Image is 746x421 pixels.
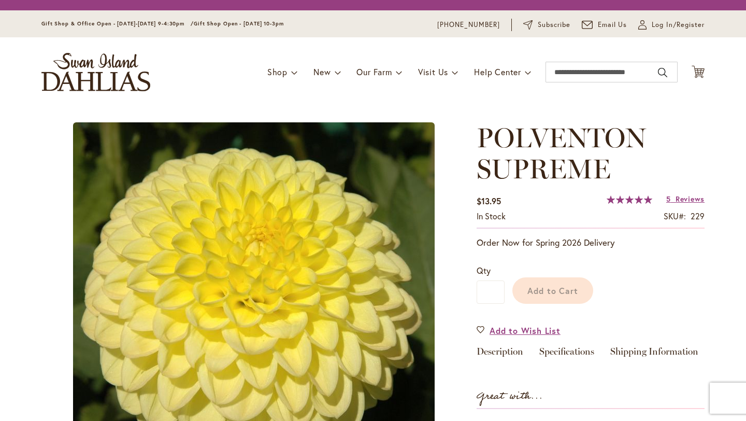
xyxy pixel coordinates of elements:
[477,265,491,276] span: Qty
[477,210,506,221] span: In stock
[477,347,705,362] div: Detailed Product Info
[41,53,150,91] a: store logo
[41,20,194,27] span: Gift Shop & Office Open - [DATE]-[DATE] 9-4:30pm /
[356,66,392,77] span: Our Farm
[582,20,627,30] a: Email Us
[676,194,705,204] span: Reviews
[477,236,705,249] p: Order Now for Spring 2026 Delivery
[523,20,570,30] a: Subscribe
[607,195,652,204] div: 100%
[490,325,561,336] span: Add to Wish List
[666,194,671,204] span: 5
[664,210,686,221] strong: SKU
[666,194,705,204] a: 5 Reviews
[194,20,284,27] span: Gift Shop Open - [DATE] 10-3pm
[477,195,501,206] span: $13.95
[474,66,521,77] span: Help Center
[539,347,594,362] a: Specifications
[477,325,561,336] a: Add to Wish List
[313,66,331,77] span: New
[658,64,667,81] button: Search
[477,388,543,405] strong: Great with...
[691,210,705,222] div: 229
[538,20,570,30] span: Subscribe
[267,66,288,77] span: Shop
[638,20,705,30] a: Log In/Register
[652,20,705,30] span: Log In/Register
[610,347,698,362] a: Shipping Information
[418,66,448,77] span: Visit Us
[477,121,646,185] span: POLVENTON SUPREME
[477,347,523,362] a: Description
[477,210,506,222] div: Availability
[598,20,627,30] span: Email Us
[437,20,500,30] a: [PHONE_NUMBER]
